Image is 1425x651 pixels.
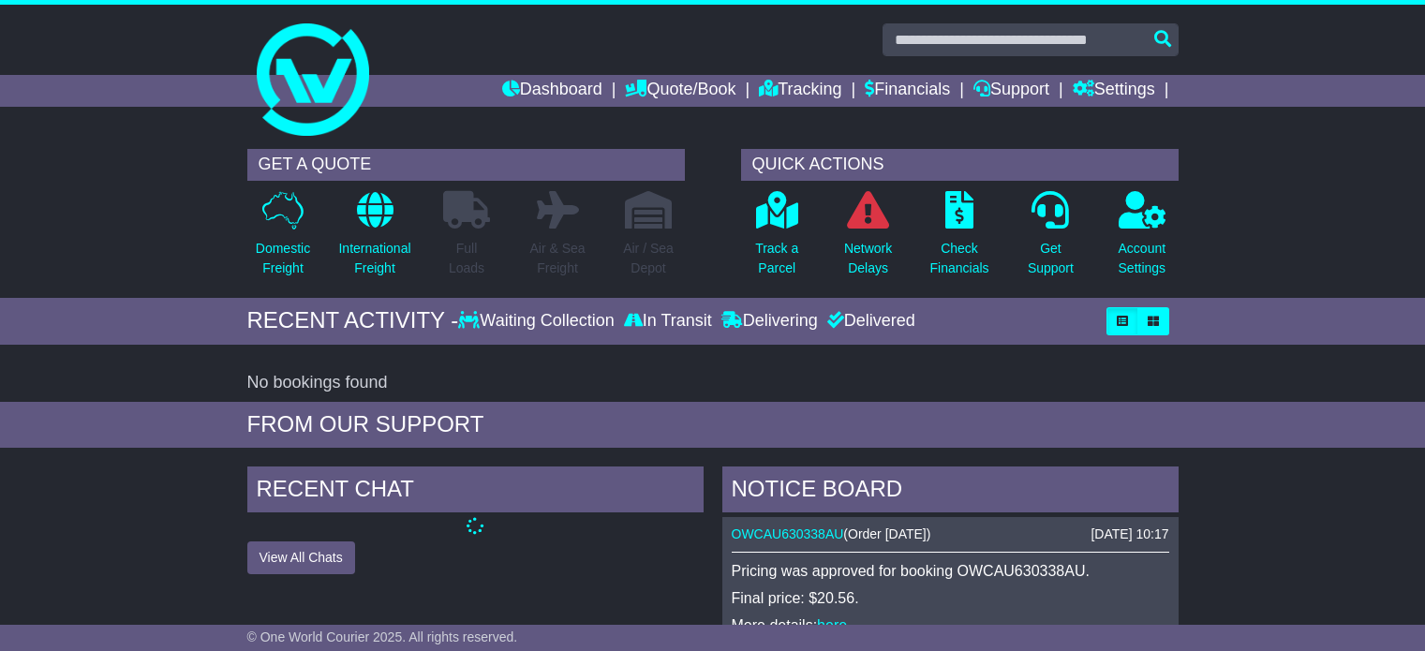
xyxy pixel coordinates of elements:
p: More details: . [732,616,1169,634]
div: No bookings found [247,373,1179,393]
p: Network Delays [844,239,892,278]
p: Pricing was approved for booking OWCAU630338AU. [732,562,1169,580]
p: International Freight [338,239,410,278]
a: GetSupport [1027,190,1075,289]
div: Waiting Collection [458,311,618,332]
a: AccountSettings [1118,190,1167,289]
a: Track aParcel [754,190,799,289]
div: NOTICE BOARD [722,466,1179,517]
p: Get Support [1028,239,1074,278]
a: Financials [865,75,950,107]
p: Air & Sea Freight [529,239,585,278]
a: DomesticFreight [255,190,311,289]
button: View All Chats [247,541,355,574]
a: here [817,617,847,633]
div: GET A QUOTE [247,149,685,181]
p: Full Loads [443,239,490,278]
p: Domestic Freight [256,239,310,278]
div: Delivered [823,311,915,332]
div: Delivering [717,311,823,332]
a: Settings [1073,75,1155,107]
a: Support [973,75,1049,107]
a: CheckFinancials [929,190,990,289]
p: Check Financials [930,239,989,278]
a: Tracking [759,75,841,107]
a: Dashboard [502,75,602,107]
div: FROM OUR SUPPORT [247,411,1179,438]
span: © One World Courier 2025. All rights reserved. [247,629,518,644]
a: NetworkDelays [843,190,893,289]
a: InternationalFreight [337,190,411,289]
div: ( ) [732,526,1169,542]
p: Track a Parcel [755,239,798,278]
div: QUICK ACTIONS [741,149,1179,181]
p: Final price: $20.56. [732,589,1169,607]
p: Air / Sea Depot [623,239,674,278]
p: Account Settings [1119,239,1166,278]
div: In Transit [619,311,717,332]
div: [DATE] 10:17 [1091,526,1168,542]
a: OWCAU630338AU [732,526,844,541]
a: Quote/Book [625,75,735,107]
span: Order [DATE] [848,526,927,541]
div: RECENT CHAT [247,466,704,517]
div: RECENT ACTIVITY - [247,307,459,334]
